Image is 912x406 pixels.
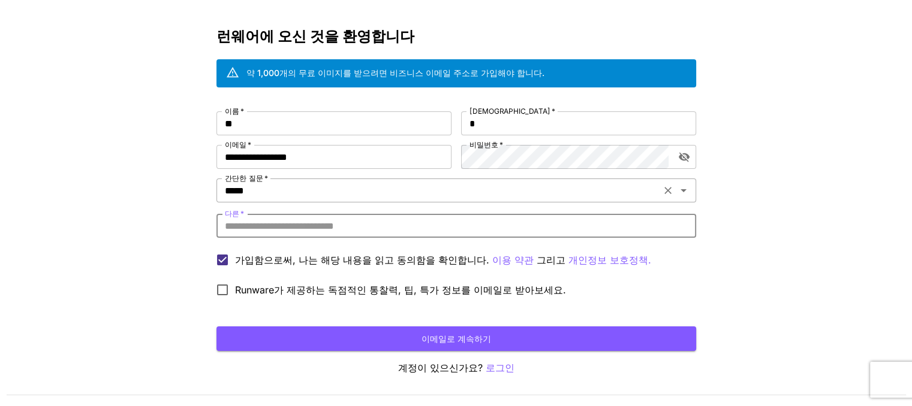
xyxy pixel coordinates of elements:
[235,284,566,296] font: Runware가 제공하는 독점적인 통찰력, 팁, 특가 정보를 이메일로 받아보세요.
[469,140,498,149] font: 비밀번호
[469,107,550,116] font: [DEMOGRAPHIC_DATA]
[225,107,239,116] font: 이름
[537,254,565,266] font: 그리고
[675,182,692,199] button: 열려 있는
[568,253,651,268] button: 가입함으로써, 나는 해당 내용을 읽고 동의함을 확인합니다. 이용 약관 그리고
[246,68,544,78] font: 약 1,000개의 무료 이미지를 받으려면 비즈니스 이메일 주소로 가입해야 합니다.
[225,174,263,183] font: 간단한 질문
[673,146,695,168] button: 비밀번호 표시 전환
[235,254,489,266] font: 가입함으로써, 나는 해당 내용을 읽고 동의함을 확인합니다.
[568,254,651,266] font: 개인정보 보호정책.
[422,334,491,344] font: 이메일로 계속하기
[216,28,414,45] font: 런웨어에 오신 것을 환영합니다
[398,362,483,374] font: 계정이 있으신가요?
[486,360,514,375] button: 로그인
[225,209,239,218] font: 다른
[492,253,534,268] button: 가입함으로써, 나는 해당 내용을 읽고 동의함을 확인합니다. 그리고 개인정보 보호정책.
[216,326,696,351] button: 이메일로 계속하기
[660,182,676,199] button: 분명한
[225,140,246,149] font: 이메일
[492,254,534,266] font: 이용 약관
[486,362,514,374] font: 로그인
